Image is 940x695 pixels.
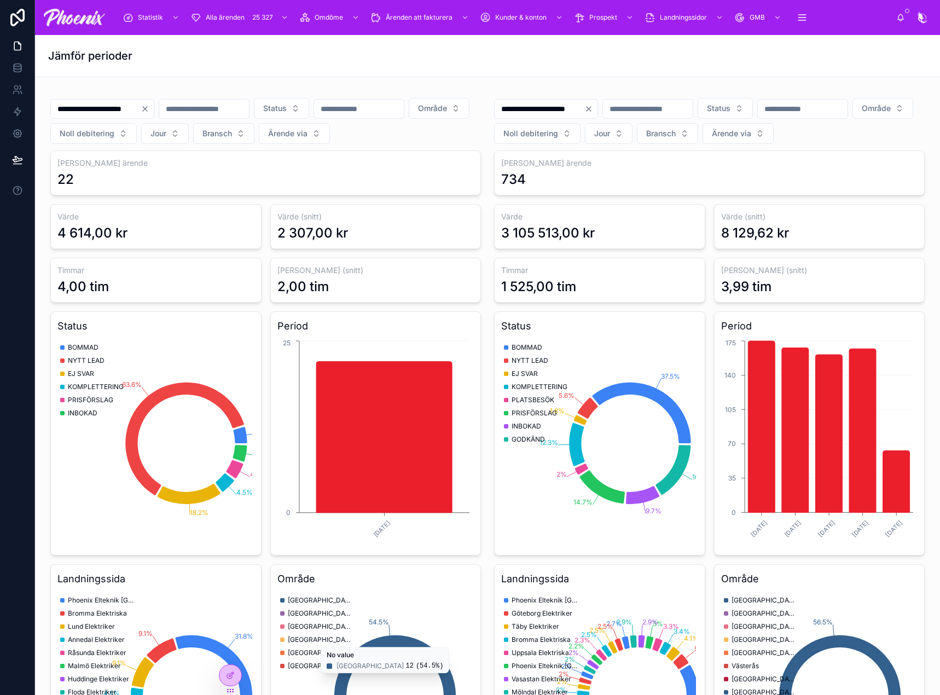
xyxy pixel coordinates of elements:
[68,383,124,391] span: KOMPLETTERING
[726,339,736,347] tspan: 175
[721,224,789,242] div: 8 129,62 kr
[68,409,97,418] span: INBOKAD
[501,224,595,242] div: 3 105 513,00 kr
[57,224,127,242] div: 4 614,00 kr
[57,171,74,188] div: 22
[249,11,276,24] div: 25 327
[235,632,253,640] tspan: 31.8%
[597,622,613,630] tspan: 2.5%
[57,265,254,276] h3: Timmar
[141,105,154,113] button: Clear
[268,128,307,139] span: Ärende via
[512,422,541,431] span: INBOKAD
[288,648,353,657] span: [GEOGRAPHIC_DATA]
[589,13,617,22] span: Prospekt
[288,662,353,670] span: [GEOGRAPHIC_DATA]
[259,123,330,144] button: Select Button
[288,609,353,618] span: [GEOGRAPHIC_DATA]
[862,103,891,114] span: Område
[501,211,698,222] h3: Värde
[187,8,294,27] a: Alla ärenden25 327
[646,128,676,139] span: Bransch
[573,498,593,506] tspan: 14.7%
[501,265,698,276] h3: Timmar
[732,675,797,684] span: [GEOGRAPHIC_DATA]
[653,619,663,628] tspan: 3%
[732,596,797,605] span: [GEOGRAPHIC_DATA]
[642,618,658,626] tspan: 2.9%
[575,636,590,644] tspan: 2.3%
[494,123,581,144] button: Select Button
[512,622,559,631] span: Täby Elektriker
[501,318,698,334] h3: Status
[68,648,126,657] span: Råsunda Elektriker
[585,123,633,144] button: Select Button
[501,158,918,169] h3: [PERSON_NAME] ärende
[512,409,557,418] span: PRISFÖRSLAG
[559,391,575,399] tspan: 5.6%
[694,645,705,653] tspan: 5%
[782,519,802,538] text: [DATE]
[288,635,353,644] span: [GEOGRAPHIC_DATA]
[568,642,584,650] tspan: 2.2%
[141,123,189,144] button: Select Button
[57,211,254,222] h3: Värde
[254,98,309,119] button: Select Button
[202,128,232,139] span: Bransch
[616,618,632,626] tspan: 2.9%
[263,103,287,114] span: Status
[57,338,254,548] div: chart
[495,13,547,22] span: Kunder & konton
[368,618,388,626] tspan: 54.5%
[712,128,751,139] span: Ärende via
[250,470,266,478] tspan: 4.5%
[637,123,698,144] button: Select Button
[725,406,736,414] tspan: 105
[68,596,134,605] span: Phoenix Elteknik [GEOGRAPHIC_DATA]
[68,356,105,365] span: NYTT LEAD
[190,508,208,517] tspan: 18.2%
[728,474,736,482] tspan: 35
[568,648,579,657] tspan: 2%
[571,8,639,27] a: Prospekt
[206,13,245,22] span: Alla ärenden
[48,48,132,63] h1: Jämför perioder
[641,8,729,27] a: Landningssidor
[44,9,105,26] img: App logo
[684,634,699,642] tspan: 4.1%
[501,171,526,188] div: 734
[288,596,353,605] span: [GEOGRAPHIC_DATA]
[663,622,679,630] tspan: 3.3%
[409,98,469,119] button: Select Button
[512,609,572,618] span: Göteborg Elektriker
[501,571,698,587] h3: Landningssida
[692,473,711,481] tspan: 16.5%
[589,626,605,634] tspan: 2.5%
[512,343,542,352] span: BOMMAD
[594,128,610,139] span: Jour
[296,8,365,27] a: Omdöme
[372,519,391,538] text: [DATE]
[57,571,254,587] h3: Landningssida
[150,128,166,139] span: Jour
[707,103,730,114] span: Status
[749,519,769,538] text: [DATE]
[119,8,185,27] a: Statistik
[68,343,98,352] span: BOMMAD
[721,278,771,296] div: 3,99 tim
[68,396,113,404] span: PRISFÖRSLAG
[512,648,569,657] span: Uppsala Elektriska
[57,278,109,296] div: 4,00 tim
[57,158,474,169] h3: [PERSON_NAME] ärende
[277,224,348,242] div: 2 307,00 kr
[698,98,753,119] button: Select Button
[512,596,577,605] span: Phoenix Elteknik [GEOGRAPHIC_DATA]
[277,211,474,222] h3: Värde (snitt)
[660,13,707,22] span: Landningssidor
[584,105,597,113] button: Clear
[60,128,114,139] span: Noll debitering
[138,13,163,22] span: Statistik
[315,13,343,22] span: Omdöme
[193,123,254,144] button: Select Button
[277,571,474,587] h3: Område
